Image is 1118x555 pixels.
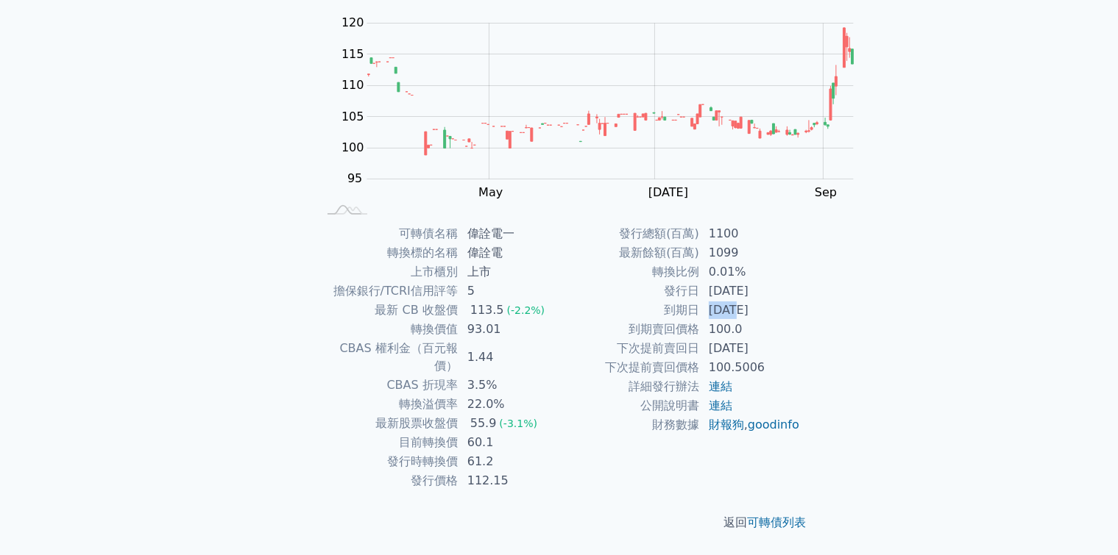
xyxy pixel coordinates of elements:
td: 上市 [459,262,559,282]
a: 可轉債列表 [748,515,807,529]
td: [DATE] [700,339,801,358]
td: 1099 [700,243,801,262]
td: 下次提前賣回日 [559,339,700,358]
td: CBAS 權利金（百元報價） [318,339,459,376]
div: 113.5 [467,301,507,319]
td: [DATE] [700,301,801,320]
tspan: May [478,185,503,199]
a: 連結 [709,379,732,393]
td: 發行時轉換價 [318,452,459,471]
td: 上市櫃別 [318,262,459,282]
td: 轉換價值 [318,320,459,339]
div: 55.9 [467,415,500,432]
td: 1100 [700,224,801,243]
td: 61.2 [459,452,559,471]
tspan: Sep [815,185,837,199]
td: 3.5% [459,376,559,395]
td: 下次提前賣回價格 [559,358,700,377]
tspan: 100 [342,140,364,154]
td: 目前轉換價 [318,433,459,452]
td: 到期賣回價格 [559,320,700,339]
td: 100.0 [700,320,801,339]
td: 擔保銀行/TCRI信用評等 [318,282,459,301]
span: (-2.2%) [507,304,545,316]
td: 100.5006 [700,358,801,377]
td: 5 [459,282,559,301]
td: [DATE] [700,282,801,301]
td: 轉換溢價率 [318,395,459,414]
a: 連結 [709,398,732,412]
span: (-3.1%) [499,418,537,429]
td: 轉換標的名稱 [318,243,459,262]
td: 22.0% [459,395,559,414]
td: 最新 CB 收盤價 [318,301,459,320]
td: 偉詮電一 [459,224,559,243]
td: 偉詮電 [459,243,559,262]
td: , [700,415,801,434]
a: goodinfo [748,418,799,432]
tspan: 105 [342,110,364,123]
p: 返回 [300,514,818,531]
g: Chart [334,15,876,229]
a: 財報狗 [709,418,744,432]
td: 可轉債名稱 [318,224,459,243]
td: 發行總額(百萬) [559,224,700,243]
td: 最新股票收盤價 [318,414,459,433]
tspan: [DATE] [648,185,688,199]
td: 詳細發行辦法 [559,377,700,396]
tspan: 120 [342,15,364,29]
tspan: 115 [342,47,364,61]
td: CBAS 折現率 [318,376,459,395]
td: 公開說明書 [559,396,700,415]
td: 1.44 [459,339,559,376]
td: 最新餘額(百萬) [559,243,700,262]
td: 發行日 [559,282,700,301]
td: 發行價格 [318,471,459,490]
td: 轉換比例 [559,262,700,282]
tspan: 95 [347,171,362,185]
td: 到期日 [559,301,700,320]
td: 0.01% [700,262,801,282]
td: 112.15 [459,471,559,490]
td: 財務數據 [559,415,700,434]
td: 60.1 [459,433,559,452]
td: 93.01 [459,320,559,339]
tspan: 110 [342,78,364,92]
